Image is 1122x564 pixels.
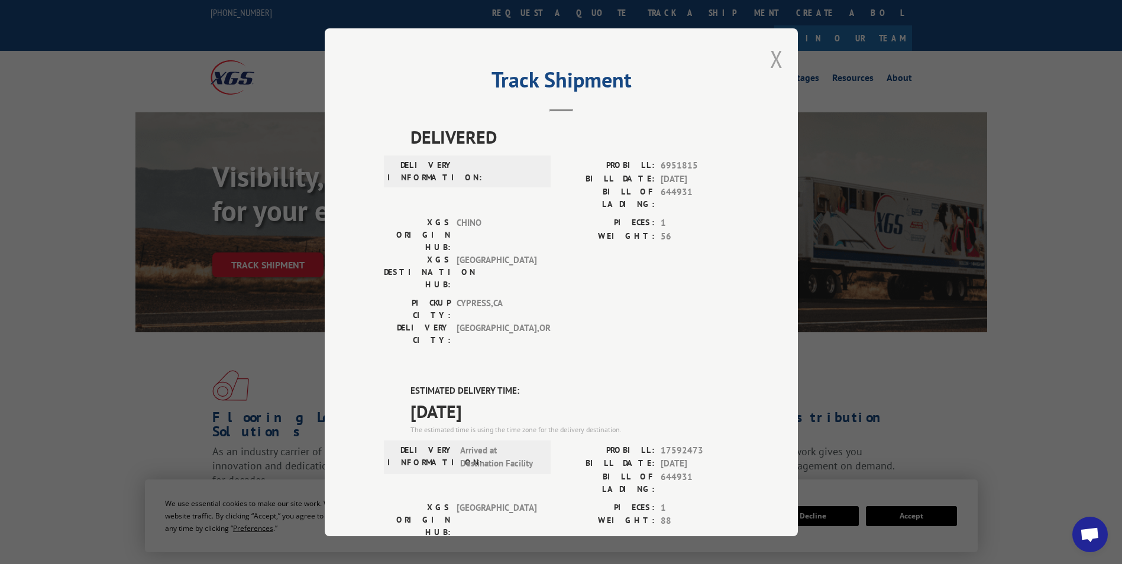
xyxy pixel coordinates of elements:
[561,159,655,173] label: PROBILL:
[387,443,454,470] label: DELIVERY INFORMATION:
[384,254,451,291] label: XGS DESTINATION HUB:
[661,514,739,528] span: 88
[410,124,739,150] span: DELIVERED
[661,159,739,173] span: 6951815
[384,216,451,254] label: XGS ORIGIN HUB:
[561,172,655,186] label: BILL DATE:
[661,216,739,230] span: 1
[457,216,536,254] span: CHINO
[561,186,655,210] label: BILL OF LADING:
[387,159,454,184] label: DELIVERY INFORMATION:
[384,501,451,538] label: XGS ORIGIN HUB:
[661,186,739,210] span: 644931
[457,254,536,291] span: [GEOGRAPHIC_DATA]
[457,297,536,322] span: CYPRESS , CA
[561,514,655,528] label: WEIGHT:
[661,457,739,471] span: [DATE]
[457,322,536,346] span: [GEOGRAPHIC_DATA] , OR
[561,501,655,514] label: PIECES:
[661,229,739,243] span: 56
[384,322,451,346] label: DELIVERY CITY:
[770,43,783,74] button: Close modal
[1072,517,1108,552] a: Open chat
[384,297,451,322] label: PICKUP CITY:
[410,397,739,424] span: [DATE]
[457,501,536,538] span: [GEOGRAPHIC_DATA]
[410,384,739,398] label: ESTIMATED DELIVERY TIME:
[410,424,739,435] div: The estimated time is using the time zone for the delivery destination.
[561,457,655,471] label: BILL DATE:
[561,470,655,495] label: BILL OF LADING:
[561,216,655,230] label: PIECES:
[661,443,739,457] span: 17592473
[661,470,739,495] span: 644931
[384,72,739,94] h2: Track Shipment
[661,501,739,514] span: 1
[561,229,655,243] label: WEIGHT:
[561,443,655,457] label: PROBILL:
[460,443,540,470] span: Arrived at Destination Facility
[661,172,739,186] span: [DATE]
